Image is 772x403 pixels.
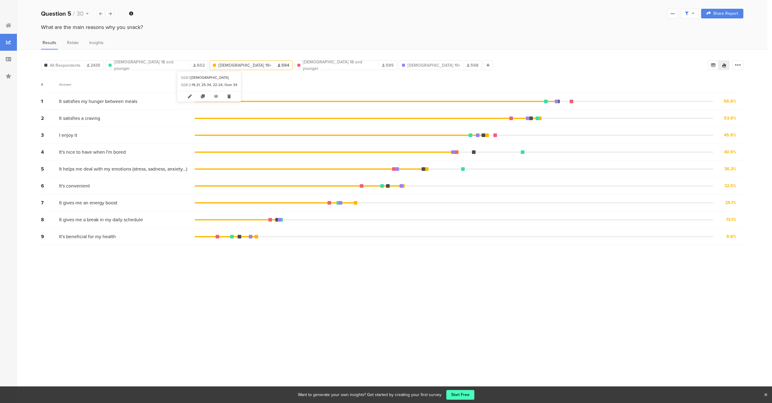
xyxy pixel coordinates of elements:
[724,183,736,189] div: 32.5%
[87,62,100,69] span: 2435
[726,233,736,240] div: 9.6%
[191,82,192,88] div: :
[59,82,71,87] div: Answer
[724,132,736,138] div: 45.6%
[59,132,77,139] span: I enjoy it
[724,166,736,172] div: 36.2%
[41,165,59,172] div: 5
[724,98,736,104] div: 56.6%
[89,40,104,46] span: Insights
[190,75,191,80] div: :
[467,62,478,69] span: 598
[41,23,743,31] div: What are the main reasons why you snack?
[726,216,736,223] div: 13.1%
[713,11,738,16] span: Share Report
[41,115,59,122] div: 2
[41,9,71,18] b: Question 5
[41,233,59,240] div: 9
[725,200,736,206] div: 25.1%
[193,62,205,69] span: 602
[181,75,190,80] div: Q28.1
[67,40,79,46] span: Relate
[191,75,237,80] div: [DEMOGRAPHIC_DATA]
[407,62,460,69] span: [DEMOGRAPHIC_DATA] 19+
[59,199,117,206] span: It gives me an energy boost
[41,132,59,139] div: 3
[59,165,187,172] span: It helps me deal with my emotions (stress, sadness, anxiety...)
[59,115,100,122] span: It satisfies a craving
[218,62,271,69] span: [DEMOGRAPHIC_DATA] 19+
[41,149,59,155] div: 4
[278,62,289,69] span: 594
[382,62,394,69] span: 595
[50,62,81,69] span: All Respondents
[59,233,116,240] span: It's beneficial for my health
[59,98,137,105] span: It satisfies my hunger between meals
[43,40,56,46] span: Results
[59,216,143,223] span: It gives me a break in my daily schedule
[41,182,59,189] div: 6
[77,9,84,18] span: 30
[181,82,191,88] div: Q28.2
[298,392,366,398] div: Want to generate your own insights?
[41,199,59,206] div: 7
[73,9,75,18] span: /
[367,392,441,398] div: Get started by creating your first survey
[59,149,126,155] span: It's nice to have when I'm bored
[724,149,736,155] div: 40.9%
[41,216,59,223] div: 8
[192,82,237,88] div: 19-21, 25-34, 22-24, Over 34
[303,59,376,72] span: [DEMOGRAPHIC_DATA] 18 and younger
[41,82,59,87] div: #
[59,182,90,189] span: It's convenient
[724,115,736,121] div: 53.9%
[446,390,474,400] a: Start Free
[114,59,187,72] span: [DEMOGRAPHIC_DATA] 18 and younger
[41,98,59,105] div: 1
